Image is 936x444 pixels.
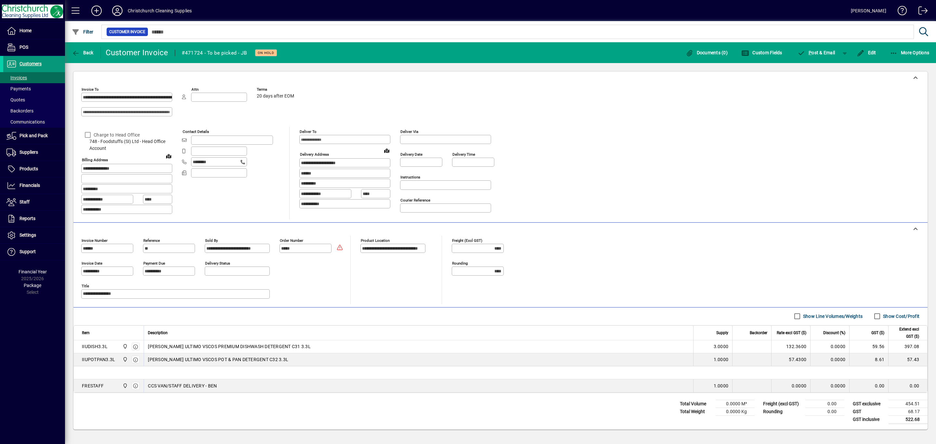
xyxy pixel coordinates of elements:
[452,238,482,242] mat-label: Freight (excl GST)
[19,61,42,66] span: Customers
[19,249,36,254] span: Support
[823,329,845,336] span: Discount (%)
[3,116,65,127] a: Communications
[850,408,889,415] td: GST
[716,329,728,336] span: Supply
[205,261,230,265] mat-label: Delivery status
[3,194,65,210] a: Staff
[19,183,40,188] span: Financials
[677,400,716,408] td: Total Volume
[70,47,95,59] button: Back
[86,5,107,17] button: Add
[400,175,420,179] mat-label: Instructions
[857,50,876,55] span: Edit
[3,105,65,116] a: Backorders
[850,400,889,408] td: GST exclusive
[148,329,168,336] span: Description
[714,383,729,389] span: 1.0000
[300,129,317,134] mat-label: Deliver To
[889,408,928,415] td: 68.17
[714,343,729,350] span: 3.0000
[777,329,806,336] span: Rate excl GST ($)
[280,238,303,242] mat-label: Order number
[850,415,889,424] td: GST inclusive
[82,238,108,242] mat-label: Invoice number
[148,383,217,389] span: CCS VAN/STAFF DELIVERY - BEN
[889,415,928,424] td: 522.68
[849,379,888,392] td: 0.00
[361,238,390,242] mat-label: Product location
[19,232,36,238] span: Settings
[143,238,160,242] mat-label: Reference
[205,238,218,242] mat-label: Sold by
[128,6,192,16] div: Christchurch Cleaning Supplies
[802,313,863,320] label: Show Line Volumes/Weights
[148,356,288,363] span: [PERSON_NAME] ULTIMO VSCOS POT & PAN DETERGENT C32 3.3L
[684,47,729,59] button: Documents (0)
[805,408,844,415] td: 0.00
[382,145,392,156] a: View on map
[3,72,65,83] a: Invoices
[258,51,274,55] span: On hold
[109,29,145,35] span: Customer Invoice
[82,283,89,288] mat-label: Title
[716,408,755,415] td: 0.0000 Kg
[72,50,94,55] span: Back
[6,97,25,102] span: Quotes
[70,26,95,38] button: Filter
[82,383,104,389] div: FRESTAFF
[3,244,65,260] a: Support
[3,227,65,243] a: Settings
[685,50,728,55] span: Documents (0)
[810,340,849,353] td: 0.0000
[810,379,849,392] td: 0.0000
[6,119,45,124] span: Communications
[257,94,294,99] span: 20 days after EOM
[81,138,172,152] span: 748 - Foodstuffs (SI) Ltd - Head Office Account
[121,382,128,389] span: Christchurch Cleaning Supplies Ltd
[19,28,32,33] span: Home
[400,152,422,157] mat-label: Delivery date
[19,133,48,138] span: Pick and Pack
[775,343,806,350] div: 132.3600
[107,5,128,17] button: Profile
[65,47,101,59] app-page-header-button: Back
[3,211,65,227] a: Reports
[257,87,296,92] span: Terms
[871,329,884,336] span: GST ($)
[794,47,838,59] button: Post & Email
[893,1,907,22] a: Knowledge Base
[19,216,35,221] span: Reports
[775,383,806,389] div: 0.0000
[3,128,65,144] a: Pick and Pack
[3,94,65,105] a: Quotes
[82,356,115,363] div: IIUPOTPAN3.3L
[121,343,128,350] span: Christchurch Cleaning Supplies Ltd
[889,400,928,408] td: 454.51
[163,151,174,161] a: View on map
[6,86,31,91] span: Payments
[82,329,90,336] span: Item
[19,199,30,204] span: Staff
[400,198,430,202] mat-label: Courier Reference
[888,379,927,392] td: 0.00
[740,47,784,59] button: Custom Fields
[3,161,65,177] a: Products
[3,83,65,94] a: Payments
[452,152,475,157] mat-label: Delivery time
[82,87,99,92] mat-label: Invoice To
[892,326,919,340] span: Extend excl GST ($)
[775,356,806,363] div: 57.4300
[760,400,805,408] td: Freight (excl GST)
[400,129,418,134] mat-label: Deliver via
[890,50,929,55] span: More Options
[452,261,468,265] mat-label: Rounding
[810,353,849,366] td: 0.0000
[6,75,27,80] span: Invoices
[741,50,782,55] span: Custom Fields
[677,408,716,415] td: Total Weight
[809,50,812,55] span: P
[882,313,919,320] label: Show Cost/Profit
[855,47,878,59] button: Edit
[888,340,927,353] td: 397.08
